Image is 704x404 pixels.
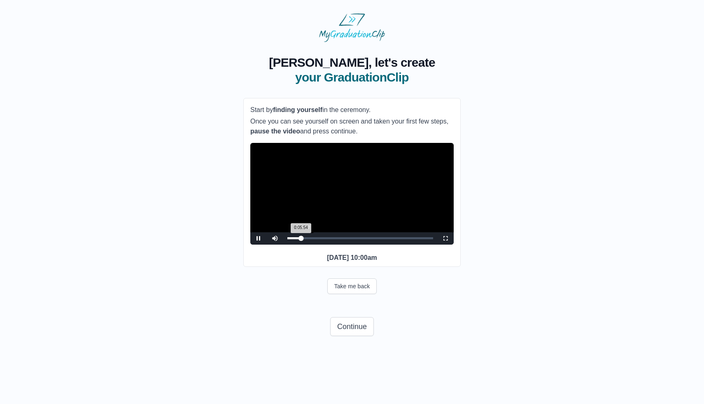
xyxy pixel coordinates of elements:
[269,70,435,85] span: your GraduationClip
[327,278,377,294] button: Take me back
[273,106,322,113] b: finding yourself
[250,128,300,135] b: pause the video
[250,253,454,263] p: [DATE] 10:00am
[269,55,435,70] span: [PERSON_NAME], let's create
[250,143,454,245] div: Video Player
[437,232,454,245] button: Fullscreen
[250,117,454,136] p: Once you can see yourself on screen and taken your first few steps, and press continue.
[267,232,283,245] button: Mute
[250,105,454,115] p: Start by in the ceremony.
[330,317,374,336] button: Continue
[287,237,433,239] div: Progress Bar
[250,232,267,245] button: Pause
[319,13,385,42] img: MyGraduationClip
